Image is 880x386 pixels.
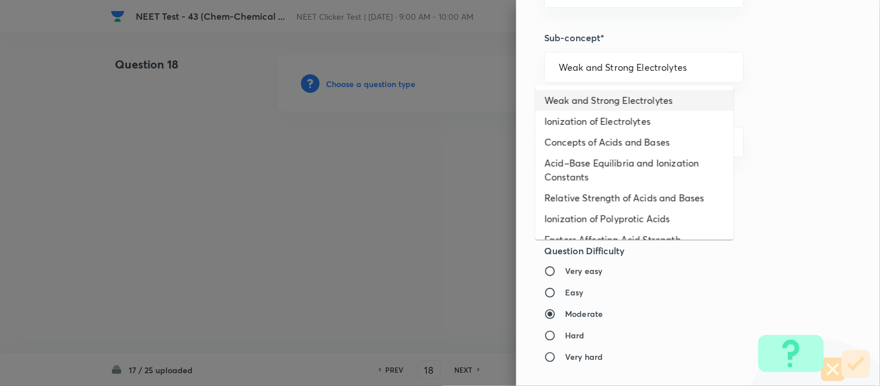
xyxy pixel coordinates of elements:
h6: Very hard [565,351,603,363]
li: Relative Strength of Acids and Bases [535,187,734,208]
input: Search a sub-concept [559,62,729,73]
h6: Very easy [565,265,602,277]
li: Ionization of Electrolytes [535,111,734,132]
li: Weak and Strong Electrolytes [535,90,734,111]
li: Ionization of Polyprotic Acids [535,208,734,229]
li: Factors Affecting Acid Strength [535,229,734,250]
h5: Question Difficulty [544,244,813,258]
h5: Sub-concept* [544,31,813,45]
button: Close [737,66,739,68]
h6: Hard [565,329,585,341]
li: Concepts of Acids and Bases [535,132,734,153]
h6: Moderate [565,308,603,320]
h6: Easy [565,286,584,298]
li: Acid–Base Equilibria and Ionization Constants [535,153,734,187]
button: Open [737,141,739,143]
